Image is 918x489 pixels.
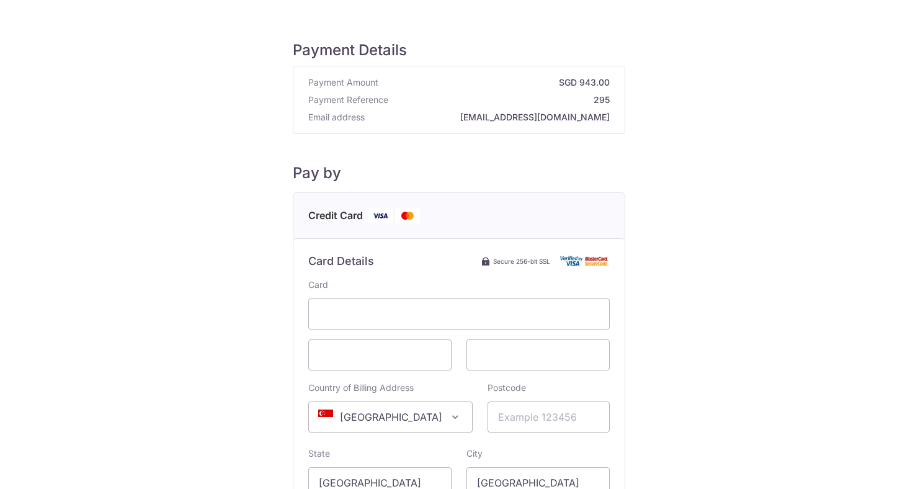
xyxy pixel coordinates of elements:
[308,254,374,269] h6: Card Details
[308,76,378,89] span: Payment Amount
[293,164,625,182] h5: Pay by
[308,382,414,394] label: Country of Billing Address
[308,279,328,291] label: Card
[493,256,550,266] span: Secure 256-bit SSL
[395,208,420,223] img: Mastercard
[293,41,625,60] h5: Payment Details
[560,256,610,266] img: Card secure
[368,208,393,223] img: Visa
[370,111,610,123] strong: [EMAIL_ADDRESS][DOMAIN_NAME]
[319,348,441,362] iframe: Secure card expiration date input frame
[308,447,330,460] label: State
[308,402,473,433] span: Singapore
[383,76,610,89] strong: SGD 943.00
[466,447,483,460] label: City
[488,382,526,394] label: Postcode
[319,307,599,321] iframe: Secure card number input frame
[309,402,472,432] span: Singapore
[477,348,599,362] iframe: Secure card security code input frame
[393,94,610,106] strong: 295
[488,402,610,433] input: Example 123456
[308,111,365,123] span: Email address
[308,208,363,223] span: Credit Card
[308,94,388,106] span: Payment Reference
